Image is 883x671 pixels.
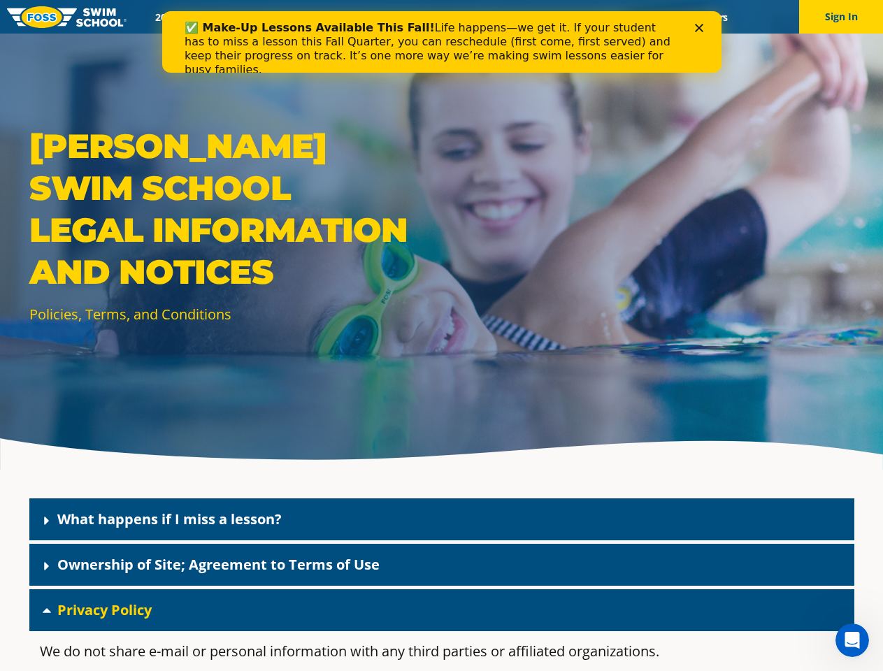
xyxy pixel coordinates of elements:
[29,589,854,631] div: Privacy Policy
[29,498,854,540] div: What happens if I miss a lesson?
[7,6,127,28] img: FOSS Swim School Logo
[162,11,722,73] iframe: Intercom live chat banner
[29,125,435,293] p: [PERSON_NAME] Swim School Legal Information and Notices
[22,10,515,66] div: Life happens—we get it. If your student has to miss a lesson this Fall Quarter, you can reschedul...
[57,600,152,619] a: Privacy Policy
[57,510,282,528] a: What happens if I miss a lesson?
[231,10,289,24] a: Schools
[289,10,412,24] a: Swim Path® Program
[682,10,740,24] a: Careers
[143,10,231,24] a: 2025 Calendar
[533,13,547,21] div: Close
[412,10,490,24] a: About FOSS
[29,544,854,586] div: Ownership of Site; Agreement to Terms of Use
[638,10,682,24] a: Blog
[22,10,273,23] b: ✅ Make-Up Lessons Available This Fall!
[57,555,380,574] a: Ownership of Site; Agreement to Terms of Use
[490,10,638,24] a: Swim Like [PERSON_NAME]
[835,623,869,657] iframe: Intercom live chat
[29,304,435,324] p: Policies, Terms, and Conditions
